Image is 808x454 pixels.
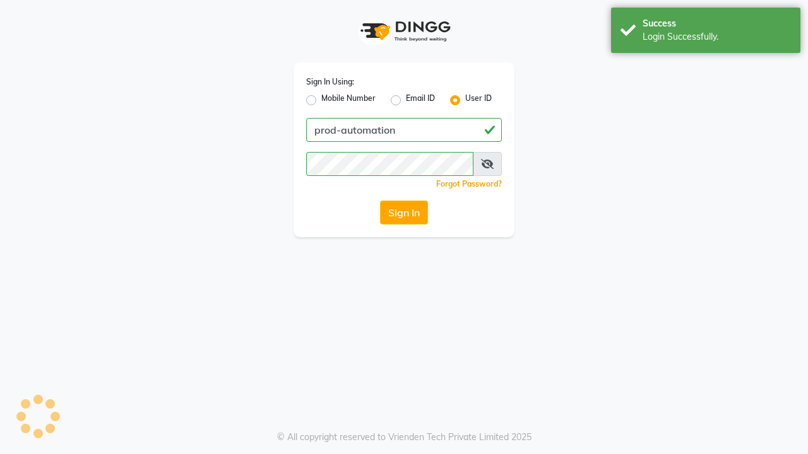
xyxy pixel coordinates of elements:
[306,76,354,88] label: Sign In Using:
[465,93,492,108] label: User ID
[306,152,473,176] input: Username
[380,201,428,224] button: Sign In
[321,93,376,108] label: Mobile Number
[643,30,791,44] div: Login Successfully.
[353,13,454,50] img: logo1.svg
[306,118,502,142] input: Username
[406,93,435,108] label: Email ID
[643,17,791,30] div: Success
[436,179,502,189] a: Forgot Password?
